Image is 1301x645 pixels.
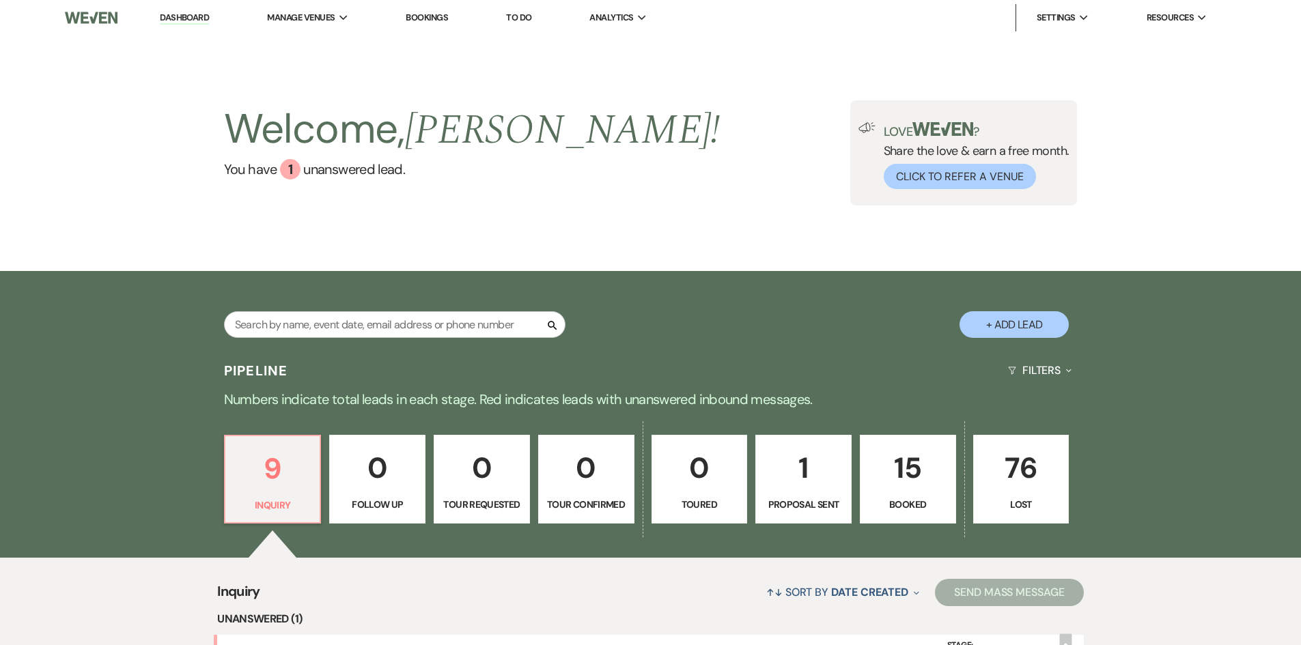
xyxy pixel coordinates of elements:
h3: Pipeline [224,361,288,380]
h2: Welcome, [224,100,721,159]
p: 0 [338,445,417,491]
a: 9Inquiry [224,435,322,524]
span: Inquiry [217,581,260,610]
p: Tour Requested [443,497,521,512]
p: 9 [234,446,312,491]
button: Send Mass Message [935,579,1084,606]
div: 1 [280,159,300,180]
a: To Do [506,12,531,23]
p: 0 [547,445,626,491]
p: 0 [443,445,521,491]
a: You have 1 unanswered lead. [224,159,721,180]
button: Click to Refer a Venue [884,164,1036,189]
p: Inquiry [234,498,312,513]
span: Analytics [589,11,633,25]
p: 0 [660,445,739,491]
input: Search by name, event date, email address or phone number [224,311,565,338]
a: Bookings [406,12,448,23]
button: Filters [1003,352,1077,388]
span: ↑↓ [766,585,783,599]
img: weven-logo-green.svg [912,122,973,136]
a: 0Tour Requested [434,435,530,524]
button: + Add Lead [960,311,1069,338]
img: Weven Logo [65,3,117,32]
p: Toured [660,497,739,512]
p: 1 [764,445,843,491]
p: Numbers indicate total leads in each stage. Red indicates leads with unanswered inbound messages. [159,388,1143,410]
span: Date Created [831,585,908,599]
p: Follow Up [338,497,417,512]
span: Manage Venues [267,11,335,25]
span: Resources [1147,11,1194,25]
a: 0Tour Confirmed [538,435,634,524]
div: Share the love & earn a free month. [876,122,1069,189]
a: 1Proposal Sent [755,435,852,524]
p: Love ? [884,122,1069,138]
a: 0Follow Up [329,435,425,524]
a: 0Toured [652,435,748,524]
p: 76 [982,445,1061,491]
img: loud-speaker-illustration.svg [858,122,876,133]
p: Lost [982,497,1061,512]
p: Tour Confirmed [547,497,626,512]
button: Sort By Date Created [761,574,925,610]
a: 76Lost [973,435,1069,524]
p: Proposal Sent [764,497,843,512]
p: 15 [869,445,947,491]
li: Unanswered (1) [217,610,1084,628]
span: [PERSON_NAME] ! [405,99,721,162]
a: Dashboard [160,12,209,25]
span: Settings [1037,11,1076,25]
p: Booked [869,497,947,512]
a: 15Booked [860,435,956,524]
